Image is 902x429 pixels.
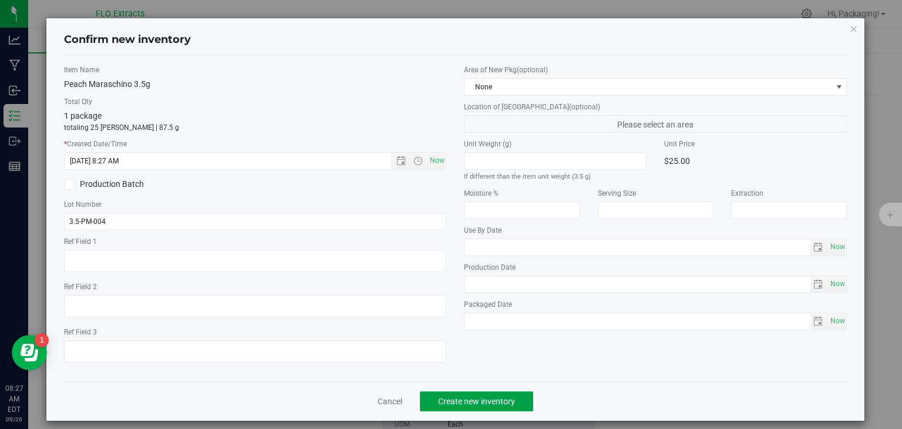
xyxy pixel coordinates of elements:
[464,299,847,310] label: Packaged Date
[438,397,515,406] span: Create new inventory
[465,79,832,95] span: None
[664,139,847,149] label: Unit Price
[378,396,402,407] a: Cancel
[464,115,847,133] span: Please select an area
[464,139,647,149] label: Unit Weight (g)
[64,111,102,120] span: 1 package
[64,139,447,149] label: Created Date/Time
[64,32,191,48] h4: Confirm new inventory
[810,276,827,293] span: select
[64,199,447,210] label: Lot Number
[464,262,847,273] label: Production Date
[827,313,846,330] span: select
[569,103,600,111] span: (optional)
[420,391,533,411] button: Create new inventory
[35,333,49,347] iframe: Resource center unread badge
[464,65,847,75] label: Area of New Pkg
[464,188,580,199] label: Moisture %
[827,239,846,256] span: select
[464,225,847,236] label: Use By Date
[827,276,846,293] span: select
[64,178,247,190] label: Production Batch
[664,152,847,170] div: $25.00
[64,96,447,107] label: Total Qty
[64,236,447,247] label: Ref Field 1
[810,313,827,330] span: select
[64,78,447,91] div: Peach Maraschino 3.5g
[827,276,847,293] span: Set Current date
[64,122,447,133] p: totaling 25 [PERSON_NAME] | 87.5 g
[408,156,428,166] span: Open the time view
[731,188,847,199] label: Extraction
[64,65,447,75] label: Item Name
[598,188,713,199] label: Serving Size
[464,102,847,112] label: Location of [GEOGRAPHIC_DATA]
[12,335,47,370] iframe: Resource center
[827,239,847,256] span: Set Current date
[827,313,847,330] span: Set Current date
[464,173,591,180] small: If different than the item unit weight (3.5 g)
[64,281,447,292] label: Ref Field 2
[810,239,827,256] span: select
[427,152,447,169] span: Set Current date
[64,327,447,337] label: Ref Field 3
[517,66,548,74] span: (optional)
[391,156,411,166] span: Open the date view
